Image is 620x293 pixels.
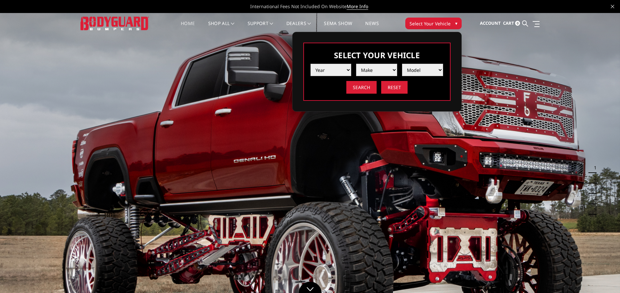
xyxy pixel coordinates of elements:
[590,173,597,183] button: 2 of 5
[503,15,520,32] a: Cart 0
[590,204,597,215] button: 5 of 5
[248,21,273,34] a: Support
[405,18,462,29] button: Select Your Vehicle
[590,163,597,173] button: 1 of 5
[310,50,443,60] h3: Select Your Vehicle
[587,262,620,293] iframe: Chat Widget
[480,20,501,26] span: Account
[299,282,322,293] a: Click to Down
[208,21,235,34] a: shop all
[515,21,520,26] span: 0
[347,3,368,10] a: More Info
[80,17,149,30] img: BODYGUARD BUMPERS
[286,21,311,34] a: Dealers
[356,64,397,76] select: Please select the value from list.
[365,21,379,34] a: News
[324,21,352,34] a: SEMA Show
[310,64,352,76] select: Please select the value from list.
[480,15,501,32] a: Account
[346,81,377,94] input: Search
[590,183,597,194] button: 3 of 5
[590,194,597,204] button: 4 of 5
[410,20,451,27] span: Select Your Vehicle
[455,20,457,27] span: ▾
[181,21,195,34] a: Home
[503,20,514,26] span: Cart
[381,81,408,94] input: Reset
